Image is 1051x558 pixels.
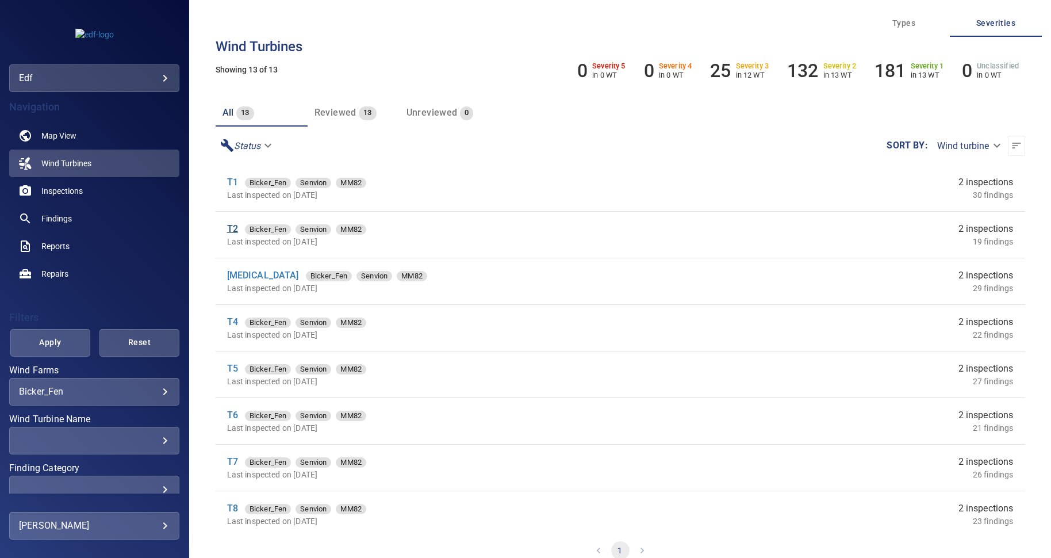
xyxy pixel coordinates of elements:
[227,503,238,514] a: T8
[314,107,356,118] span: Reviewed
[245,503,291,515] span: Bicker_Fen
[227,376,663,387] p: Last inspected on [DATE]
[397,271,427,281] div: MM82
[245,177,291,189] span: Bicker_Fen
[41,130,76,142] span: Map View
[787,60,818,82] h6: 132
[306,271,352,281] div: Bicker_Fen
[227,316,238,327] a: T4
[25,335,76,350] span: Apply
[227,177,238,188] a: T1
[296,178,331,188] div: Senvion
[336,504,366,514] div: MM82
[227,189,663,201] p: Last inspected on [DATE]
[336,503,366,515] span: MM82
[962,60,1019,82] li: Severity Unclassified
[973,329,1014,341] p: 22 findings
[296,410,331,422] span: Senvion
[245,364,291,374] div: Bicker_Fen
[973,422,1014,434] p: 21 findings
[1008,136,1025,156] button: Sort list from newest to oldest
[736,62,769,70] h6: Severity 3
[245,178,291,188] div: Bicker_Fen
[9,150,179,177] a: windturbines active
[41,185,83,197] span: Inspections
[296,364,331,374] div: Senvion
[336,317,366,328] span: MM82
[9,415,179,424] label: Wind Turbine Name
[9,101,179,113] h4: Navigation
[973,189,1014,201] p: 30 findings
[10,329,90,357] button: Apply
[977,71,1019,79] p: in 0 WT
[41,240,70,252] span: Reports
[973,282,1014,294] p: 29 findings
[227,456,238,467] a: T7
[958,269,1014,282] span: 2 inspections
[336,364,366,374] div: MM82
[9,312,179,323] h4: Filters
[336,457,366,468] span: MM82
[874,60,906,82] h6: 181
[245,457,291,468] span: Bicker_Fen
[9,476,179,503] div: Finding Category
[296,504,331,514] div: Senvion
[9,378,179,406] div: Wind Farms
[245,504,291,514] div: Bicker_Fen
[958,175,1014,189] span: 2 inspections
[460,106,473,120] span: 0
[9,64,179,92] div: edf
[911,62,944,70] h6: Severity 1
[227,329,663,341] p: Last inspected on [DATE]
[336,177,366,189] span: MM82
[710,60,769,82] li: Severity 3
[9,427,179,454] div: Wind Turbine Name
[874,60,943,82] li: Severity 1
[973,469,1014,480] p: 26 findings
[227,282,694,294] p: Last inspected on [DATE]
[577,60,626,82] li: Severity 5
[75,29,114,40] img: edf-logo
[958,315,1014,329] span: 2 inspections
[245,317,291,328] span: Bicker_Fen
[336,410,366,422] span: MM82
[644,60,692,82] li: Severity 4
[659,62,692,70] h6: Severity 4
[216,39,1025,54] h3: Wind turbines
[644,60,654,82] h6: 0
[823,71,857,79] p: in 13 WT
[9,177,179,205] a: inspections noActive
[865,16,943,30] span: Types
[336,457,366,468] div: MM82
[245,364,291,375] span: Bicker_Fen
[336,224,366,235] span: MM82
[41,213,72,224] span: Findings
[99,329,179,357] button: Reset
[356,271,392,281] div: Senvion
[928,136,1008,156] div: Wind turbine
[592,62,626,70] h6: Severity 5
[962,60,972,82] h6: 0
[973,236,1014,247] p: 19 findings
[710,60,731,82] h6: 25
[736,71,769,79] p: in 12 WT
[245,411,291,421] div: Bicker_Fen
[296,364,331,375] span: Senvion
[223,107,234,118] span: all
[406,107,458,118] span: Unreviewed
[592,71,626,79] p: in 0 WT
[227,270,299,281] a: [MEDICAL_DATA]
[336,364,366,375] span: MM82
[216,136,279,156] div: Status
[296,457,331,468] div: Senvion
[227,223,238,234] a: T2
[296,224,331,235] span: Senvion
[245,224,291,235] span: Bicker_Fen
[577,60,588,82] h6: 0
[887,141,927,150] label: Sort by :
[227,410,238,421] a: T6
